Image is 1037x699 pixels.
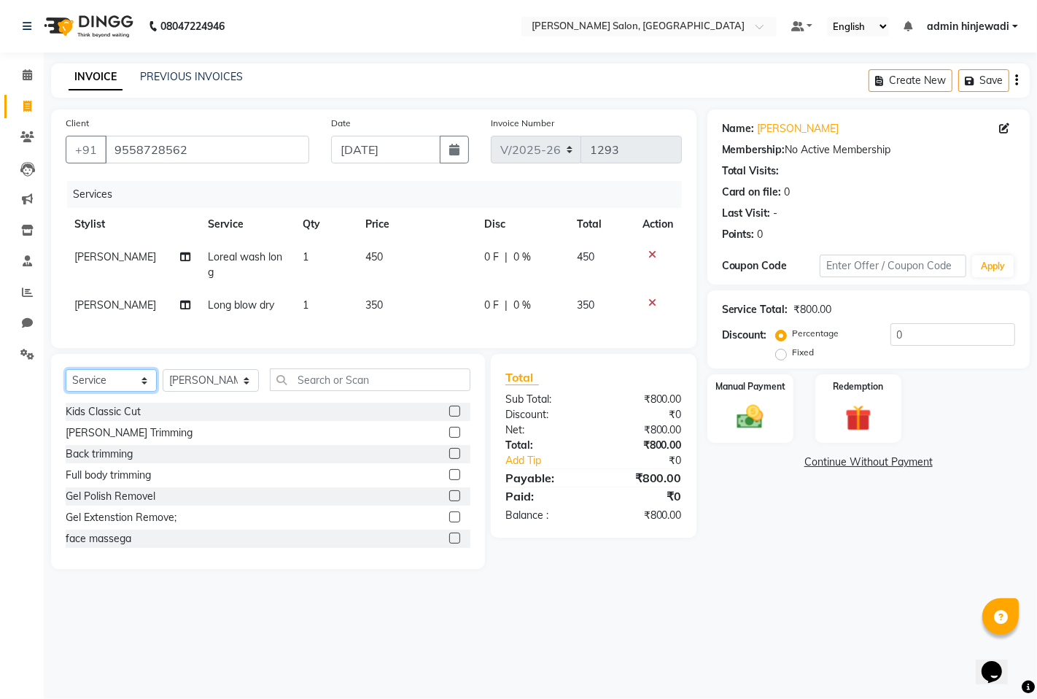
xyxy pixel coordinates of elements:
div: Services [67,181,693,208]
div: Payable: [494,469,594,487]
span: 350 [366,298,384,312]
th: Action [634,208,682,241]
div: ₹800.00 [594,392,693,407]
div: Net: [494,422,594,438]
span: 1 [303,250,308,263]
span: | [505,250,508,265]
span: 450 [578,250,595,263]
input: Enter Offer / Coupon Code [820,255,966,277]
span: 0 F [484,250,499,265]
div: Total Visits: [722,163,780,179]
span: Loreal wash long [208,250,282,279]
button: +91 [66,136,106,163]
div: No Active Membership [722,142,1015,158]
a: INVOICE [69,64,123,90]
th: Service [199,208,294,241]
div: Paid: [494,487,594,505]
div: ₹0 [594,407,693,422]
div: Card on file: [722,185,782,200]
div: Total: [494,438,594,453]
div: 0 [758,227,764,242]
div: Balance : [494,508,594,523]
span: | [505,298,508,313]
div: Gel Polish Removel [66,489,155,504]
div: Coupon Code [722,258,820,274]
img: _gift.svg [837,402,880,435]
label: Percentage [793,327,839,340]
label: Client [66,117,89,130]
a: [PERSON_NAME] [758,121,839,136]
button: Apply [972,255,1014,277]
div: Full body trimming [66,468,151,483]
label: Redemption [833,380,883,393]
div: Kids Classic Cut [66,404,141,420]
div: [PERSON_NAME] Trimming [66,425,193,441]
label: Manual Payment [715,380,785,393]
div: ₹0 [594,487,693,505]
div: ₹800.00 [594,469,693,487]
span: 1 [303,298,308,312]
span: 450 [366,250,384,263]
div: Service Total: [722,302,788,317]
div: face massega [66,531,131,547]
iframe: chat widget [976,641,1022,684]
b: 08047224946 [160,6,225,47]
span: 0 % [513,298,531,313]
button: Save [958,69,1009,92]
a: PREVIOUS INVOICES [140,70,243,83]
div: Back trimming [66,447,133,462]
img: _cash.svg [729,402,772,433]
span: Total [505,370,539,385]
th: Price [357,208,476,241]
span: 350 [578,298,595,312]
div: Points: [722,227,755,242]
span: [PERSON_NAME] [74,250,156,263]
span: Long blow dry [208,298,274,312]
label: Date [331,117,351,130]
th: Total [569,208,634,241]
div: ₹800.00 [594,508,693,523]
a: Add Tip [494,453,610,468]
th: Qty [294,208,357,241]
div: Sub Total: [494,392,594,407]
input: Search by Name/Mobile/Email/Code [105,136,309,163]
div: Gel Extenstion Remove; [66,510,176,525]
div: - [774,206,778,221]
a: Continue Without Payment [710,455,1027,470]
label: Invoice Number [491,117,554,130]
div: ₹800.00 [794,302,832,317]
span: admin hinjewadi [927,19,1009,34]
div: ₹800.00 [594,422,693,438]
div: 0 [785,185,791,200]
div: Last Visit: [722,206,771,221]
div: ₹0 [610,453,692,468]
div: Discount: [494,407,594,422]
span: 0 F [484,298,499,313]
div: Discount: [722,328,767,343]
button: Create New [869,69,952,92]
span: 0 % [513,250,531,265]
th: Stylist [66,208,199,241]
img: logo [37,6,137,47]
th: Disc [475,208,569,241]
div: Name: [722,121,755,136]
span: [PERSON_NAME] [74,298,156,312]
div: Membership: [722,142,785,158]
label: Fixed [793,346,815,359]
input: Search or Scan [270,368,470,391]
div: ₹800.00 [594,438,693,453]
